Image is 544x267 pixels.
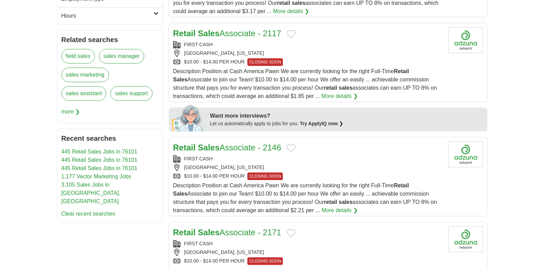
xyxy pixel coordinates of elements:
strong: retail [324,199,337,205]
strong: retail [324,85,337,91]
div: Want more interviews? [210,112,483,120]
strong: Retail [394,68,409,74]
strong: Retail [173,143,196,152]
img: First Cash Financial Services logo [448,141,483,167]
strong: Sales [173,77,188,82]
div: Let us automatically apply to jobs for you. [210,120,483,127]
span: Description Position at Cash America Pawn We are currently looking for the right Full-Time Associ... [173,68,437,99]
img: First Cash Financial Services logo [448,27,483,53]
strong: Sales [198,29,220,38]
strong: Sales [198,143,220,152]
a: field sales [61,49,95,63]
a: FIRST CASH [184,156,213,161]
strong: Retail [173,29,196,38]
img: apply-iq-scientist.png [171,104,205,131]
div: $10.00 - $14.00 PER HOUR [173,172,443,180]
div: [GEOGRAPHIC_DATA], [US_STATE] [173,249,443,256]
a: sales assistant [61,86,107,101]
a: FIRST CASH [184,42,213,47]
a: Retail SalesAssociate - 2117 [173,29,281,38]
a: Retail SalesAssociate - 2146 [173,143,281,152]
h2: Hours [61,12,154,20]
h2: Recent searches [61,133,159,144]
a: Clear recent searches [61,211,116,217]
button: Add to favorite jobs [287,144,296,152]
a: Hours [57,7,163,24]
a: 445 Retail Sales Jobs in 76101 [61,149,138,155]
span: CLOSING SOON [247,257,283,265]
a: sales manager [99,49,144,63]
div: [GEOGRAPHIC_DATA], [US_STATE] [173,164,443,171]
span: CLOSING SOON [247,58,283,66]
a: 445 Retail Sales Jobs in 76101 [61,157,138,163]
strong: Sales [198,228,220,237]
a: Retail SalesAssociate - 2171 [173,228,281,237]
a: More details ❯ [273,7,309,16]
strong: Retail [394,182,409,188]
span: more ❯ [61,105,80,119]
a: Try ApplyIQ now ❯ [300,121,343,126]
span: CLOSING SOON [247,172,283,180]
a: 3,105 Sales Jobs in [GEOGRAPHIC_DATA], [GEOGRAPHIC_DATA] [61,182,120,204]
span: Description Position at Cash America Pawn We are currently looking for the right Full-Time Associ... [173,182,437,213]
a: More details ❯ [322,206,358,215]
strong: sales [339,199,353,205]
strong: Sales [173,191,188,197]
a: FIRST CASH [184,241,213,246]
button: Add to favorite jobs [287,229,296,237]
img: First Cash Financial Services logo [448,226,483,252]
strong: sales [339,85,353,91]
a: 1,177 Vector Marketing Jobs [61,174,131,179]
div: [GEOGRAPHIC_DATA], [US_STATE] [173,50,443,57]
strong: Retail [173,228,196,237]
div: $10.00 - $14.00 PER HOUR [173,58,443,66]
a: More details ❯ [322,92,358,100]
a: 445 Retail Sales Jobs in 76101 [61,165,138,171]
a: sales support [110,86,152,101]
h2: Related searches [61,34,159,45]
a: sales marketing [61,68,109,82]
div: $10.00 - $14.00 PER HOUR [173,257,443,265]
button: Add to favorite jobs [287,30,296,38]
